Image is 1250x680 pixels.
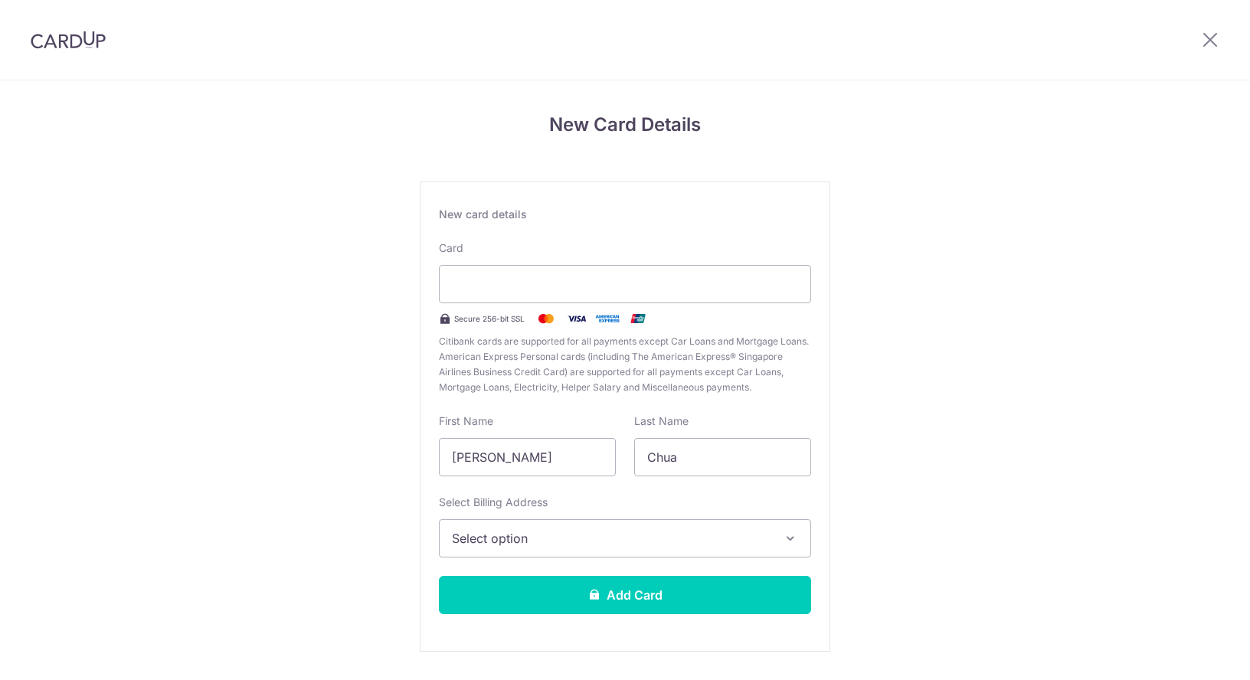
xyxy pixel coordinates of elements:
div: New card details [439,207,811,222]
img: .alt.amex [592,309,623,328]
span: Select option [452,529,771,548]
img: Mastercard [531,309,561,328]
button: Select option [439,519,811,557]
h4: New Card Details [420,111,830,139]
input: Cardholder Last Name [634,438,811,476]
input: Cardholder First Name [439,438,616,476]
img: CardUp [31,31,106,49]
img: Visa [561,309,592,328]
span: Secure 256-bit SSL [454,312,525,325]
span: Citibank cards are supported for all payments except Car Loans and Mortgage Loans. American Expre... [439,334,811,395]
label: Last Name [634,414,689,429]
label: First Name [439,414,493,429]
button: Add Card [439,576,811,614]
label: Card [439,240,463,256]
label: Select Billing Address [439,495,548,510]
img: .alt.unionpay [623,309,653,328]
iframe: Secure card payment input frame [452,275,798,293]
